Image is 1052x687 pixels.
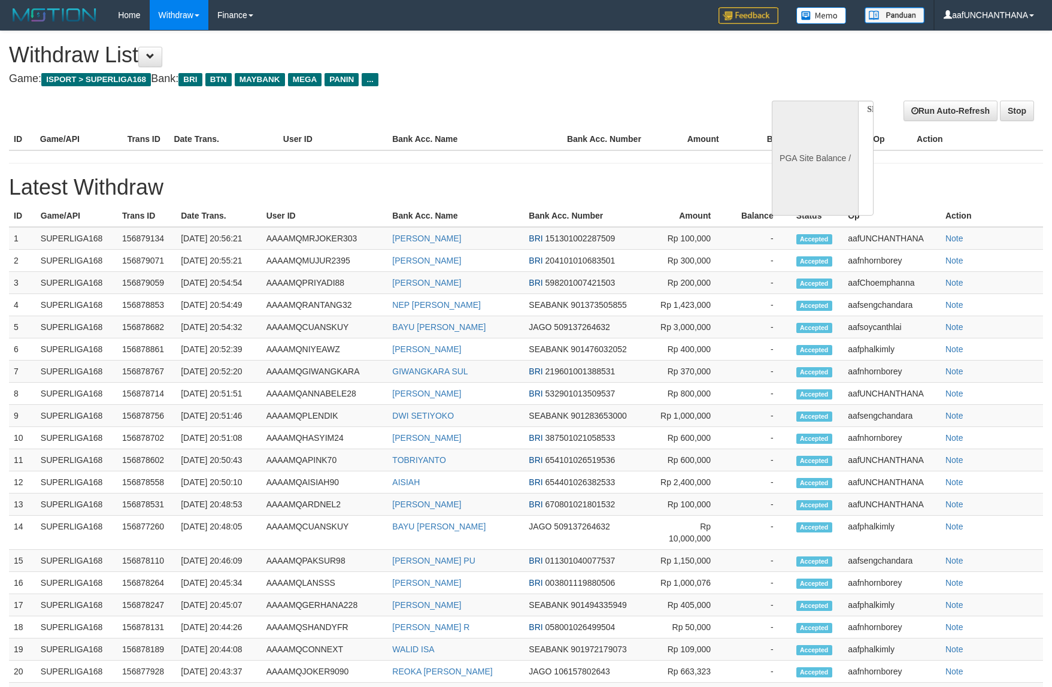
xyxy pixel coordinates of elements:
[545,455,616,465] span: 654101026519536
[117,272,176,294] td: 156879059
[545,278,616,287] span: 598201007421503
[262,383,388,405] td: AAAAMQANNABELE28
[262,227,388,250] td: AAAAMQMRJOKER303
[729,550,792,572] td: -
[36,338,117,361] td: SUPERLIGA168
[655,272,729,294] td: Rp 200,000
[117,383,176,405] td: 156878714
[9,43,689,67] h1: Withdraw List
[571,344,626,354] span: 901476032052
[392,234,461,243] a: [PERSON_NAME]
[843,316,941,338] td: aafsoycanthlai
[796,667,832,677] span: Accepted
[9,338,36,361] td: 6
[545,433,616,443] span: 387501021058533
[904,101,998,121] a: Run Auto-Refresh
[117,616,176,638] td: 156878131
[176,316,261,338] td: [DATE] 20:54:32
[796,645,832,655] span: Accepted
[796,522,832,532] span: Accepted
[9,128,35,150] th: ID
[655,205,729,227] th: Amount
[529,455,542,465] span: BRI
[529,256,542,265] span: BRI
[9,516,36,550] td: 14
[9,471,36,494] td: 12
[729,616,792,638] td: -
[262,316,388,338] td: AAAAMQCUANSKUY
[36,405,117,427] td: SUPERLIGA168
[796,579,832,589] span: Accepted
[571,300,626,310] span: 901373505855
[529,389,542,398] span: BRI
[843,338,941,361] td: aafphalkimly
[529,433,542,443] span: BRI
[392,600,461,610] a: [PERSON_NAME]
[843,227,941,250] td: aafUNCHANTHANA
[945,411,963,420] a: Note
[945,622,963,632] a: Note
[9,73,689,85] h4: Game: Bank:
[262,616,388,638] td: AAAAMQSHANDYFR
[392,578,461,588] a: [PERSON_NAME]
[9,383,36,405] td: 8
[9,638,36,661] td: 19
[392,389,461,398] a: [PERSON_NAME]
[262,294,388,316] td: AAAAMQRANTANG32
[945,644,963,654] a: Note
[529,622,542,632] span: BRI
[392,256,461,265] a: [PERSON_NAME]
[655,383,729,405] td: Rp 800,000
[796,478,832,488] span: Accepted
[36,616,117,638] td: SUPERLIGA168
[387,128,562,150] th: Bank Acc. Name
[796,389,832,400] span: Accepted
[123,128,169,150] th: Trans ID
[729,227,792,250] td: -
[176,494,261,516] td: [DATE] 20:48:53
[9,550,36,572] td: 15
[169,128,278,150] th: Date Trans.
[36,361,117,383] td: SUPERLIGA168
[36,661,117,683] td: SUPERLIGA168
[117,338,176,361] td: 156878861
[262,471,388,494] td: AAAAMQAISIAH90
[554,667,610,676] span: 106157802643
[178,73,202,86] span: BRI
[655,572,729,594] td: Rp 1,000,076
[655,516,729,550] td: Rp 10,000,000
[392,367,468,376] a: GIWANGKARA SUL
[117,471,176,494] td: 156878558
[392,500,461,509] a: [PERSON_NAME]
[843,616,941,638] td: aafnhornborey
[36,427,117,449] td: SUPERLIGA168
[945,389,963,398] a: Note
[36,294,117,316] td: SUPERLIGA168
[36,227,117,250] td: SUPERLIGA168
[9,250,36,272] td: 2
[36,516,117,550] td: SUPERLIGA168
[945,522,963,531] a: Note
[655,616,729,638] td: Rp 50,000
[262,550,388,572] td: AAAAMQPAKSUR98
[554,322,610,332] span: 509137264632
[529,522,551,531] span: JAGO
[36,572,117,594] td: SUPERLIGA168
[205,73,232,86] span: BTN
[941,205,1043,227] th: Action
[176,638,261,661] td: [DATE] 20:44:08
[36,594,117,616] td: SUPERLIGA168
[117,227,176,250] td: 156879134
[325,73,359,86] span: PANIN
[772,101,858,216] div: PGA Site Balance /
[843,272,941,294] td: aafChoemphanna
[729,405,792,427] td: -
[655,361,729,383] td: Rp 370,000
[36,205,117,227] th: Game/API
[262,205,388,227] th: User ID
[729,661,792,683] td: -
[545,389,616,398] span: 532901013509537
[176,471,261,494] td: [DATE] 20:50:10
[117,316,176,338] td: 156878682
[262,661,388,683] td: AAAAMQJOKER9090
